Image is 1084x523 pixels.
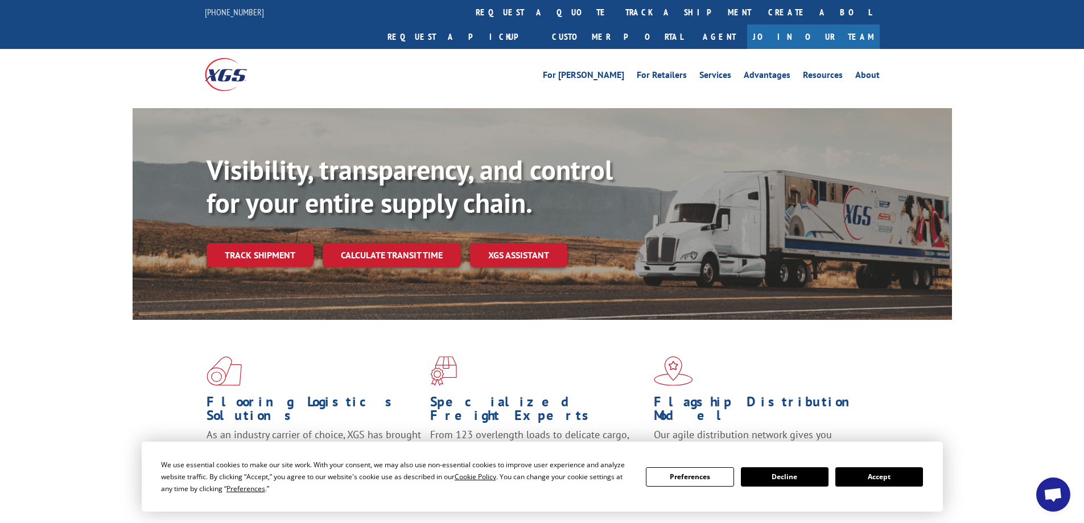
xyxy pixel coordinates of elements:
[835,467,923,487] button: Accept
[637,71,687,83] a: For Retailers
[207,152,613,220] b: Visibility, transparency, and control for your entire supply chain.
[543,71,624,83] a: For [PERSON_NAME]
[455,472,496,481] span: Cookie Policy
[855,71,880,83] a: About
[323,243,461,267] a: Calculate transit time
[654,356,693,386] img: xgs-icon-flagship-distribution-model-red
[142,442,943,512] div: Cookie Consent Prompt
[161,459,632,495] div: We use essential cookies to make our site work. With your consent, we may also use non-essential ...
[207,356,242,386] img: xgs-icon-total-supply-chain-intelligence-red
[430,356,457,386] img: xgs-icon-focused-on-flooring-red
[803,71,843,83] a: Resources
[226,484,265,493] span: Preferences
[744,71,790,83] a: Advantages
[470,243,567,267] a: XGS ASSISTANT
[207,395,422,428] h1: Flooring Logistics Solutions
[430,395,645,428] h1: Specialized Freight Experts
[1036,477,1070,512] a: Open chat
[691,24,747,49] a: Agent
[654,428,863,455] span: Our agile distribution network gives you nationwide inventory management on demand.
[543,24,691,49] a: Customer Portal
[699,71,731,83] a: Services
[379,24,543,49] a: Request a pickup
[207,428,421,468] span: As an industry carrier of choice, XGS has brought innovation and dedication to flooring logistics...
[741,467,829,487] button: Decline
[747,24,880,49] a: Join Our Team
[207,243,314,267] a: Track shipment
[646,467,733,487] button: Preferences
[430,428,645,479] p: From 123 overlength loads to delicate cargo, our experienced staff knows the best way to move you...
[654,395,869,428] h1: Flagship Distribution Model
[205,6,264,18] a: [PHONE_NUMBER]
